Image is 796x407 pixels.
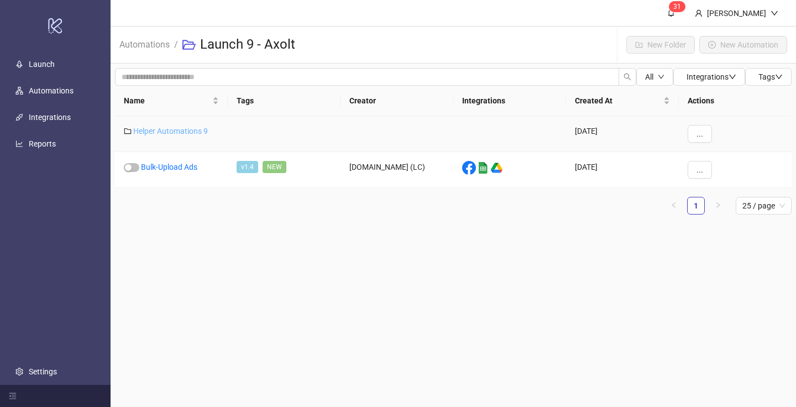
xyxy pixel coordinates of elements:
span: bell [667,9,675,17]
h3: Launch 9 - Axolt [200,36,295,54]
span: down [771,9,778,17]
span: down [658,74,664,80]
a: Automations [117,38,172,50]
a: 1 [688,197,704,214]
button: ... [688,125,712,143]
th: Name [115,86,228,116]
li: / [174,36,178,54]
li: Previous Page [665,197,683,215]
div: [DATE] [566,116,679,152]
span: All [645,72,653,81]
sup: 31 [669,1,685,12]
button: right [709,197,727,215]
button: left [665,197,683,215]
a: Bulk-Upload Ads [141,163,197,171]
span: folder-open [182,38,196,51]
span: user [695,9,703,17]
th: Integrations [453,86,566,116]
div: Page Size [736,197,792,215]
span: ... [696,129,703,138]
span: 1 [677,3,681,11]
span: menu-fold [9,392,17,400]
span: Created At [575,95,661,107]
button: ... [688,161,712,179]
button: Integrationsdown [673,68,745,86]
span: Name [124,95,210,107]
th: Tags [228,86,341,116]
button: New Automation [699,36,787,54]
a: Reports [29,139,56,148]
button: Alldown [636,68,673,86]
li: 1 [687,197,705,215]
a: Launch [29,60,55,69]
button: New Folder [626,36,695,54]
span: down [775,73,783,81]
span: 25 / page [742,197,785,214]
div: [PERSON_NAME] [703,7,771,19]
span: Integrations [687,72,736,81]
a: Helper Automations 9 [133,127,208,135]
div: [DATE] [566,152,679,188]
a: Automations [29,86,74,95]
span: NEW [263,161,286,173]
span: v1.4 [237,161,258,173]
span: Tags [758,72,783,81]
li: Next Page [709,197,727,215]
span: search [624,73,631,81]
span: 3 [673,3,677,11]
th: Creator [341,86,453,116]
span: left [671,202,677,208]
a: Settings [29,367,57,376]
span: ... [696,165,703,174]
div: [DOMAIN_NAME] (LC) [341,152,453,188]
span: folder [124,127,132,135]
th: Actions [679,86,792,116]
th: Created At [566,86,679,116]
span: right [715,202,721,208]
a: Integrations [29,113,71,122]
span: down [729,73,736,81]
button: Tagsdown [745,68,792,86]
